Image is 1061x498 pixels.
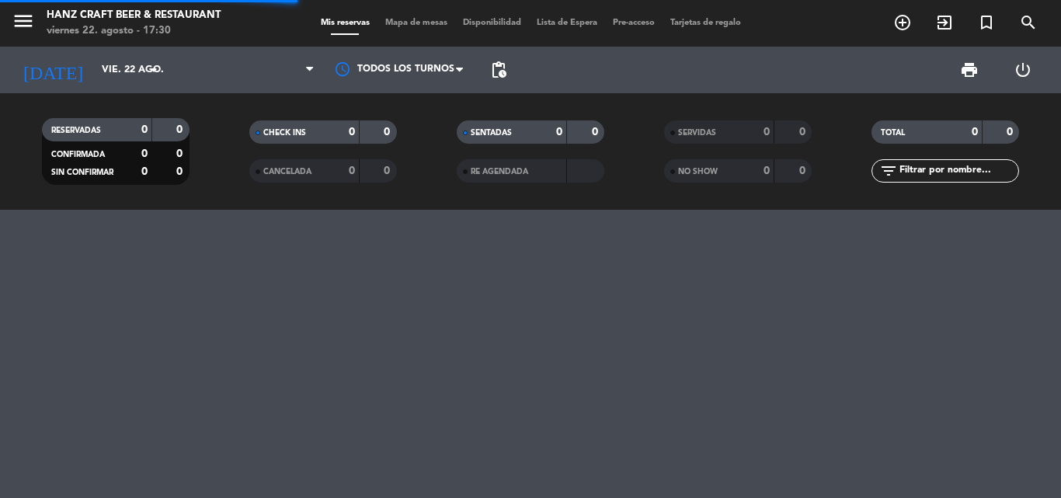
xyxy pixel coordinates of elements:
span: NO SHOW [678,168,718,176]
strong: 0 [349,127,355,138]
span: Mis reservas [313,19,377,27]
i: turned_in_not [977,13,996,32]
span: RESERVADAS [51,127,101,134]
strong: 0 [384,165,393,176]
span: pending_actions [489,61,508,79]
span: Lista de Espera [529,19,605,27]
span: SERVIDAS [678,129,716,137]
strong: 0 [349,165,355,176]
strong: 0 [764,165,770,176]
div: viernes 22. agosto - 17:30 [47,23,221,39]
i: add_circle_outline [893,13,912,32]
strong: 0 [592,127,601,138]
strong: 0 [176,124,186,135]
strong: 0 [799,165,809,176]
span: Disponibilidad [455,19,529,27]
strong: 0 [141,124,148,135]
div: LOG OUT [996,47,1049,93]
strong: 0 [764,127,770,138]
span: CANCELADA [263,168,311,176]
i: [DATE] [12,53,94,87]
strong: 0 [384,127,393,138]
strong: 0 [799,127,809,138]
div: Hanz Craft Beer & Restaurant [47,8,221,23]
span: Mapa de mesas [377,19,455,27]
strong: 0 [972,127,978,138]
button: menu [12,9,35,38]
i: filter_list [879,162,898,180]
strong: 0 [176,166,186,177]
strong: 0 [141,148,148,159]
i: menu [12,9,35,33]
i: power_settings_new [1014,61,1032,79]
span: SIN CONFIRMAR [51,169,113,176]
span: SENTADAS [471,129,512,137]
input: Filtrar por nombre... [898,162,1018,179]
i: arrow_drop_down [144,61,163,79]
span: CHECK INS [263,129,306,137]
strong: 0 [176,148,186,159]
strong: 0 [1007,127,1016,138]
strong: 0 [141,166,148,177]
span: RE AGENDADA [471,168,528,176]
span: print [960,61,979,79]
strong: 0 [556,127,562,138]
span: CONFIRMADA [51,151,105,158]
i: exit_to_app [935,13,954,32]
span: Tarjetas de regalo [663,19,749,27]
span: TOTAL [881,129,905,137]
i: search [1019,13,1038,32]
span: Pre-acceso [605,19,663,27]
